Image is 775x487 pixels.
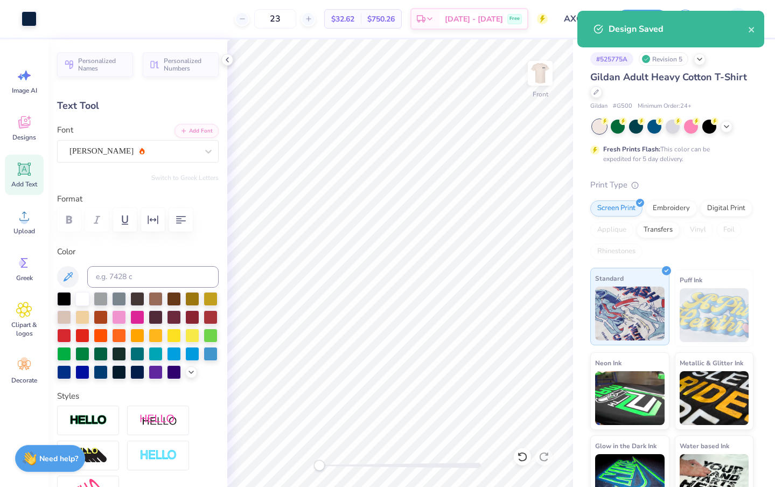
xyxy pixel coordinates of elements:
[708,8,753,30] a: KN
[87,266,219,288] input: e.g. 7428 c
[151,173,219,182] button: Switch to Greek Letters
[590,102,608,111] span: Gildan
[680,274,702,286] span: Puff Ink
[12,86,37,95] span: Image AI
[331,13,354,25] span: $32.62
[609,23,748,36] div: Design Saved
[603,144,736,164] div: This color can be expedited for 5 day delivery.
[69,447,107,464] img: 3D Illusion
[595,371,665,425] img: Neon Ink
[139,449,177,462] img: Negative Space
[12,133,36,142] span: Designs
[603,145,660,154] strong: Fresh Prints Flash:
[254,9,296,29] input: – –
[680,288,749,342] img: Puff Ink
[590,222,633,238] div: Applique
[646,200,697,217] div: Embroidery
[367,13,395,25] span: $750.26
[590,71,747,84] span: Gildan Adult Heavy Cotton T-Shirt
[445,13,503,25] span: [DATE] - [DATE]
[680,371,749,425] img: Metallic & Glitter Ink
[139,414,177,427] img: Shadow
[590,179,753,191] div: Print Type
[143,52,219,77] button: Personalized Numbers
[57,246,219,258] label: Color
[529,62,551,84] img: Front
[6,321,42,338] span: Clipart & logos
[613,102,632,111] span: # G500
[716,222,742,238] div: Foil
[69,414,107,427] img: Stroke
[748,23,756,36] button: close
[174,124,219,138] button: Add Font
[680,357,743,368] span: Metallic & Glitter Ink
[78,57,127,72] span: Personalized Names
[590,244,643,260] div: Rhinestones
[164,57,212,72] span: Personalized Numbers
[683,222,713,238] div: Vinyl
[13,227,35,235] span: Upload
[595,287,665,340] img: Standard
[590,52,633,66] div: # 525775A
[39,454,78,464] strong: Need help?
[639,52,688,66] div: Revision 5
[509,15,520,23] span: Free
[11,180,37,189] span: Add Text
[638,102,692,111] span: Minimum Order: 24 +
[590,200,643,217] div: Screen Print
[11,376,37,385] span: Decorate
[637,222,680,238] div: Transfers
[700,200,752,217] div: Digital Print
[595,357,622,368] span: Neon Ink
[727,8,749,30] img: Kayleigh Nario
[533,89,548,99] div: Front
[16,274,33,282] span: Greek
[680,440,729,451] span: Water based Ink
[57,52,133,77] button: Personalized Names
[595,273,624,284] span: Standard
[595,440,657,451] span: Glow in the Dark Ink
[57,124,73,136] label: Font
[556,8,609,30] input: Untitled Design
[314,460,325,471] div: Accessibility label
[57,99,219,113] div: Text Tool
[57,390,79,402] label: Styles
[57,193,219,205] label: Format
